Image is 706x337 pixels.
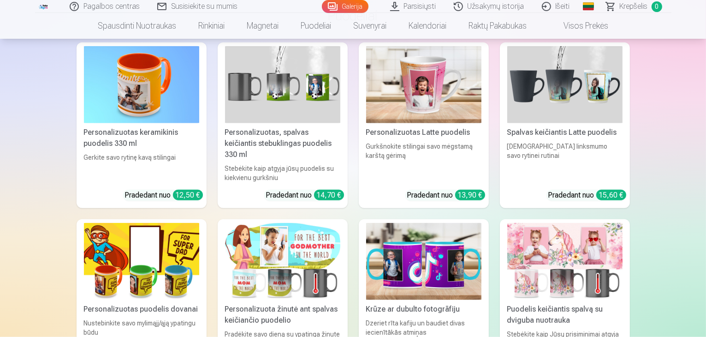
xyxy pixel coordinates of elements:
a: Spalvas keičiantis Latte puodelisSpalvas keičiantis Latte puodelis[DEMOGRAPHIC_DATA] linksmumo sa... [500,42,630,208]
a: Personalizuotas Latte puodelisPersonalizuotas Latte puodelisGurkšnokite stilingai savo mėgstamą k... [359,42,489,208]
div: 13,90 € [455,190,485,200]
span: Krepšelis [620,1,648,12]
a: Magnetai [236,13,290,39]
a: Personalizuotas, spalvas keičiantis stebuklingas puodelis 330 mlPersonalizuotas, spalvas keičiant... [218,42,348,208]
div: Pradedant nuo [266,190,344,201]
img: Personalizuotas keramikinis puodelis 330 ml [84,46,199,123]
a: Raktų pakabukas [457,13,538,39]
div: Spalvas keičiantis Latte puodelis [504,127,626,138]
img: Personalizuotas, spalvas keičiantis stebuklingas puodelis 330 ml [225,46,340,123]
img: Krūze ar dubulto fotogrāfiju [366,223,481,300]
a: Rinkiniai [187,13,236,39]
div: Pradedant nuo [407,190,485,201]
a: Spausdinti nuotraukas [87,13,187,39]
div: Personalizuotas keramikinis puodelis 330 ml [80,127,203,149]
a: Visos prekės [538,13,619,39]
a: Personalizuotas keramikinis puodelis 330 ml Personalizuotas keramikinis puodelis 330 mlGerkite sa... [77,42,207,208]
img: Personalizuotas puodelis dovanai [84,223,199,300]
img: Personalizuota žinutė ant spalvas keičiančio puodelio [225,223,340,300]
img: /fa2 [39,4,49,9]
div: 15,60 € [596,190,626,200]
img: Puodelis keičiantis spalvą su dviguba nuotrauka [507,223,623,300]
div: Pradedant nuo [125,190,203,201]
div: 12,50 € [173,190,203,200]
div: 14,70 € [314,190,344,200]
div: Pradedant nuo [548,190,626,201]
div: Stebėkite kaip atgyja jūsų puodelis su kiekvienu gurkšniu [221,164,344,182]
a: Puodeliai [290,13,342,39]
div: Personalizuota žinutė ant spalvas keičiančio puodelio [221,304,344,326]
span: 0 [652,1,662,12]
div: Gerkite savo rytinę kavą stilingai [80,153,203,182]
div: [DEMOGRAPHIC_DATA] linksmumo savo rytinei rutinai [504,142,626,182]
div: Personalizuotas, spalvas keičiantis stebuklingas puodelis 330 ml [221,127,344,160]
div: Puodelis keičiantis spalvą su dviguba nuotrauka [504,304,626,326]
img: Personalizuotas Latte puodelis [366,46,481,123]
a: Kalendoriai [397,13,457,39]
div: Personalizuotas Latte puodelis [362,127,485,138]
div: Krūze ar dubulto fotogrāfiju [362,304,485,315]
a: Suvenyrai [342,13,397,39]
div: Personalizuotas puodelis dovanai [80,304,203,315]
div: Gurkšnokite stilingai savo mėgstamą karštą gėrimą [362,142,485,182]
img: Spalvas keičiantis Latte puodelis [507,46,623,123]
